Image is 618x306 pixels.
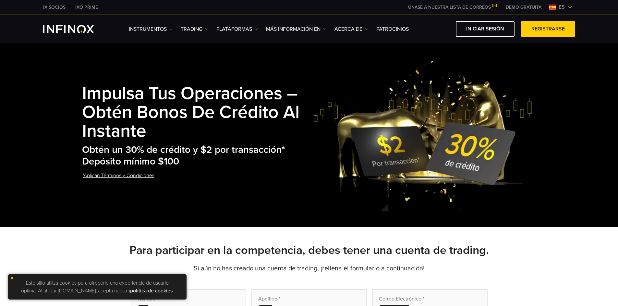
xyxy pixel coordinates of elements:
h2: Obtén un 30% de crédito y $2 por transacción* Depósito mínimo $100 [82,144,313,168]
strong: Para participar en la competencia, debes tener una cuenta de trading. [129,243,489,257]
a: INFINOX [70,4,103,11]
a: Iniciar sesión [456,21,515,37]
strong: Impulsa tus Operaciones – Obtén Bonos de Crédito al Instante [82,83,299,142]
a: *Aplican Términos y Condiciones [82,168,155,184]
a: PLATAFORMAS [216,25,258,33]
a: Registrarse [521,21,575,37]
a: Más información en [266,25,326,33]
p: Si aún no has creado una cuenta de trading, ¡rellena el formulario a continuación! [82,264,536,273]
a: Patrocinios [376,25,409,33]
span: es [556,3,567,11]
a: INFINOX Logo [43,25,109,33]
img: yellow close icon [10,276,14,280]
a: ÚNASE A NUESTRA LISTA DE CORREOS [403,5,501,10]
a: INFINOX MENU [501,4,546,11]
p: Este sitio utiliza cookies para ofrecerle una experiencia de usuario óptima. Al utilizar [DOMAIN_... [11,278,183,296]
a: Instrumentos [129,25,173,33]
a: INFINOX [38,4,70,11]
a: ACERCA DE [334,25,368,33]
a: TRADING [181,25,208,33]
a: política de cookies [130,288,173,294]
